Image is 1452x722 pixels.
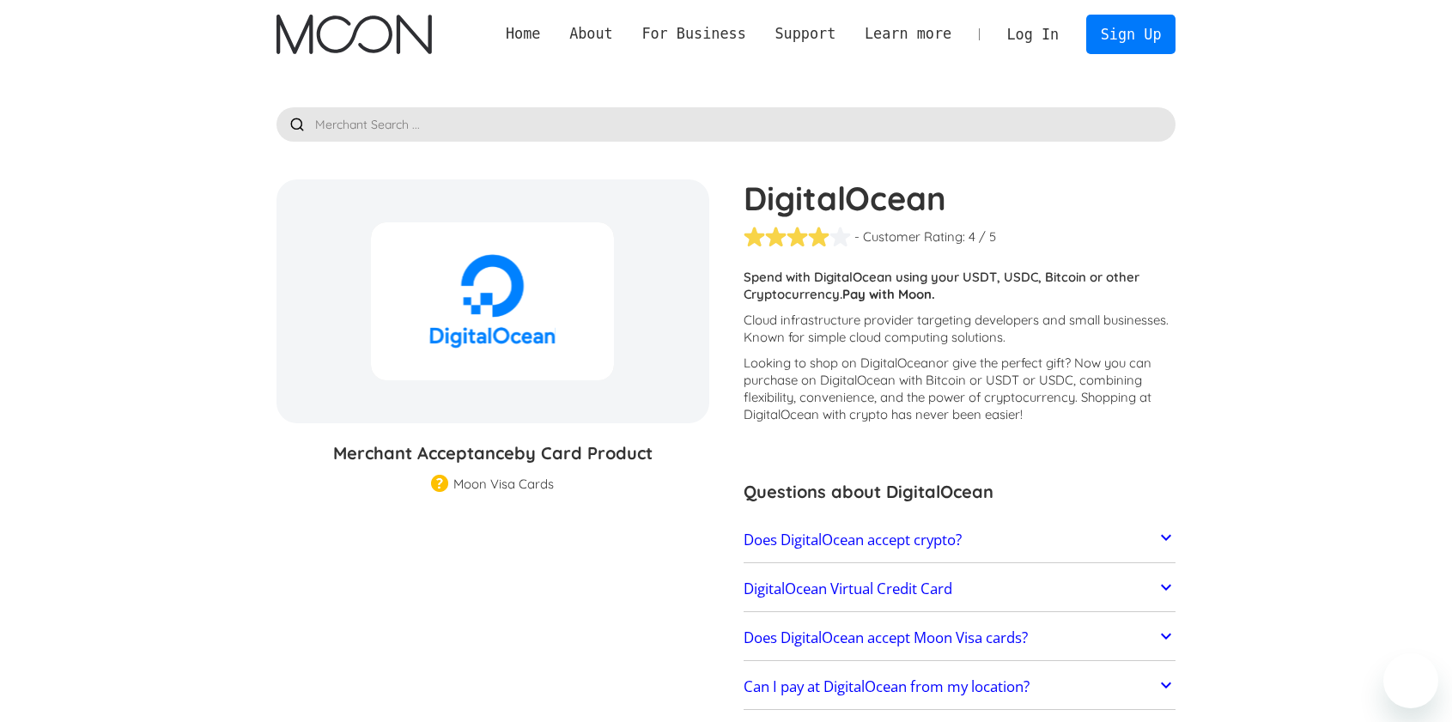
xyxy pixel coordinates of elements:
[491,23,555,45] a: Home
[744,522,1176,558] a: Does DigitalOcean accept crypto?
[854,228,965,246] div: - Customer Rating:
[641,23,745,45] div: For Business
[979,228,996,246] div: / 5
[761,23,850,45] div: Support
[744,531,962,549] h2: Does DigitalOcean accept crypto?
[993,15,1073,53] a: Log In
[744,580,952,598] h2: DigitalOcean Virtual Credit Card
[569,23,613,45] div: About
[744,269,1176,303] p: Spend with DigitalOcean using your USDT, USDC, Bitcoin or other Cryptocurrency.
[744,312,1176,346] p: Cloud infrastructure provider targeting developers and small businesses. Known for simple cloud c...
[628,23,761,45] div: For Business
[744,355,1176,423] p: Looking to shop on DigitalOcean ? Now you can purchase on DigitalOcean with Bitcoin or USDT or US...
[276,15,432,54] a: home
[850,23,966,45] div: Learn more
[744,179,1176,217] h1: DigitalOcean
[744,620,1176,656] a: Does DigitalOcean accept Moon Visa cards?
[775,23,835,45] div: Support
[936,355,1065,371] span: or give the perfect gift
[276,15,432,54] img: Moon Logo
[744,629,1028,646] h2: Does DigitalOcean accept Moon Visa cards?
[969,228,975,246] div: 4
[744,678,1030,695] h2: Can I pay at DigitalOcean from my location?
[1086,15,1176,53] a: Sign Up
[744,571,1176,607] a: DigitalOcean Virtual Credit Card
[276,107,1176,142] input: Merchant Search ...
[555,23,627,45] div: About
[453,476,554,493] div: Moon Visa Cards
[744,670,1176,706] a: Can I pay at DigitalOcean from my location?
[842,286,935,302] strong: Pay with Moon.
[865,23,951,45] div: Learn more
[1383,653,1438,708] iframe: Button to launch messaging window
[514,442,653,464] span: by Card Product
[276,440,709,466] h3: Merchant Acceptance
[744,479,1176,505] h3: Questions about DigitalOcean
